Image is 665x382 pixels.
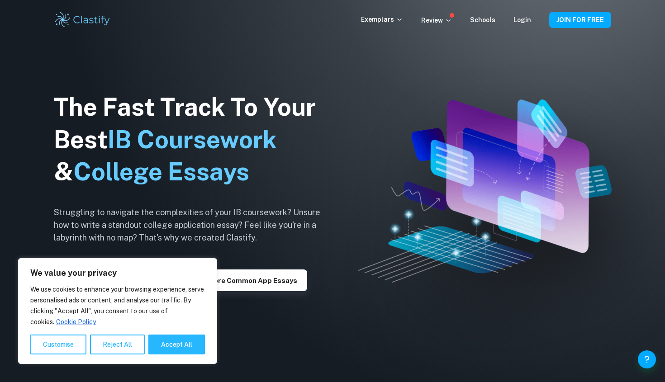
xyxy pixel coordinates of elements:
[189,276,307,284] a: Explore Common App essays
[638,350,656,368] button: Help and Feedback
[361,14,403,24] p: Exemplars
[148,335,205,354] button: Accept All
[54,11,111,29] img: Clastify logo
[421,15,452,25] p: Review
[549,12,611,28] button: JOIN FOR FREE
[108,125,277,154] span: IB Coursework
[30,268,205,278] p: We value your privacy
[54,91,334,189] h1: The Fast Track To Your Best &
[54,206,334,244] h6: Struggling to navigate the complexities of your IB coursework? Unsure how to write a standout col...
[90,335,145,354] button: Reject All
[18,258,217,364] div: We value your privacy
[513,16,531,24] a: Login
[358,99,612,283] img: Clastify hero
[73,157,249,186] span: College Essays
[56,318,96,326] a: Cookie Policy
[189,269,307,291] button: Explore Common App essays
[30,335,86,354] button: Customise
[470,16,495,24] a: Schools
[30,284,205,327] p: We use cookies to enhance your browsing experience, serve personalised ads or content, and analys...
